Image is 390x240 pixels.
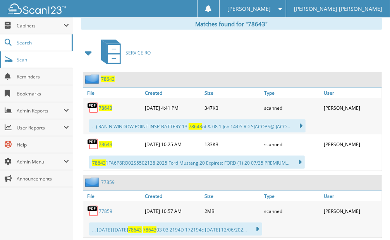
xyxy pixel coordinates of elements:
span: Reminders [17,73,69,80]
img: folder2.png [85,177,101,187]
a: Size [203,191,262,201]
div: 133KB [203,136,262,152]
div: 347KB [203,100,262,116]
a: SERVICE RO [96,37,151,68]
span: Search [17,39,68,46]
img: PDF.png [87,102,99,114]
span: Cabinets [17,22,64,29]
a: User [322,88,382,98]
a: 77859 [101,179,115,186]
span: Bookmarks [17,90,69,97]
span: Scan [17,56,69,63]
span: 78643 [92,160,106,166]
span: 78643 [189,123,202,130]
div: scanned [263,203,322,219]
span: Admin Reports [17,107,64,114]
img: folder2.png [85,74,101,84]
div: [PERSON_NAME] [322,203,382,219]
a: Created [143,191,203,201]
a: Size [203,88,262,98]
img: PDF.png [87,138,99,150]
span: User Reports [17,124,64,131]
a: 77859 [99,208,112,214]
div: 2MB [203,203,262,219]
span: 78643 [143,226,156,233]
a: Type [263,88,322,98]
span: SERVICE RO [125,49,151,56]
span: Admin Menu [17,158,64,165]
div: [PERSON_NAME] [322,136,382,152]
a: Created [143,88,203,98]
div: scanned [263,136,322,152]
div: [PERSON_NAME] [322,100,382,116]
div: scanned [263,100,322,116]
span: 78643 [128,226,142,233]
div: [DATE] 10:57 AM [143,203,203,219]
img: scan123-logo-white.svg [8,3,66,14]
div: ...) RAN N WINDOW POINT INSP-BATTERY 13. of & 08 1 Job 14:05 RD SJACOBS@ JACO... [89,119,306,133]
div: [DATE] 10:25 AM [143,136,203,152]
a: File [83,191,143,201]
a: User [322,191,382,201]
a: Type [263,191,322,201]
img: PDF.png [87,205,99,217]
span: Announcements [17,175,69,182]
span: [PERSON_NAME] [227,7,271,11]
a: 78643 [101,76,115,82]
span: [PERSON_NAME] [PERSON_NAME] [294,7,382,11]
div: 1FA6P8RO02S5502138 2025 Ford Mustang 20 Expires: FORD (1) 20 07/35 PREMIUM... [89,156,305,169]
span: Help [17,141,69,148]
a: File [83,88,143,98]
div: Matches found for "78643" [81,18,382,30]
a: 78643 [99,105,112,111]
div: [DATE] 4:41 PM [143,100,203,116]
a: 78643 [99,141,112,148]
div: ... [DATE] [DATE] 03 03 2194D 172194c [DATE] 12/06/202... [89,223,262,236]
